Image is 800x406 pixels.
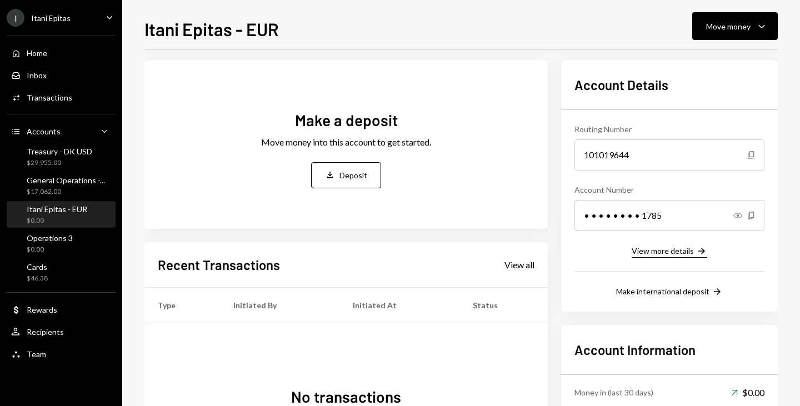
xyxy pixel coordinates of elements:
a: Recipients [7,322,116,342]
div: $46.38 [27,274,48,283]
a: Cards$46.38 [7,259,116,285]
div: Deposit [339,169,367,181]
a: Home [7,43,116,63]
div: Money in (last 30 days) [574,387,653,398]
th: Status [459,287,548,323]
div: Recipients [27,327,64,337]
div: Accounts [27,127,61,136]
h2: Recent Transactions [158,255,280,274]
h1: Itani Epitas - EUR [144,18,279,40]
th: Initiated By [220,287,339,323]
div: Itani Epitas - EUR [27,204,87,214]
h2: Account Details [574,76,764,94]
a: Inbox [7,65,116,85]
div: Operations 3 [27,233,73,243]
div: $0.00 [27,245,73,254]
a: General Operations -...$17,062.00 [7,172,116,199]
div: Inbox [27,71,47,80]
button: Deposit [311,162,381,188]
a: Transactions [7,87,116,107]
div: $29,955.00 [27,158,92,168]
div: Treasury - DK USD [27,147,92,156]
button: View more details [632,245,707,258]
a: Operations 3$0.00 [7,230,116,257]
div: 101019644 [574,139,764,171]
div: Account Number [574,184,764,196]
div: $0.00 [27,216,87,225]
th: Type [144,287,220,323]
div: I [7,9,24,27]
div: $17,062.00 [27,187,105,197]
div: Home [27,48,47,58]
th: Initiated At [339,287,459,323]
a: Accounts [7,121,116,141]
button: Move money [692,12,778,40]
div: View all [504,259,534,270]
a: View all [504,258,534,270]
div: Make international deposit [616,287,709,296]
div: View more details [632,246,694,255]
div: Team [27,349,46,359]
div: Routing Number [574,123,764,135]
a: Treasury - DK USD$29,955.00 [7,143,116,170]
div: Make a deposit [295,109,398,131]
div: Cards [27,262,48,272]
div: Itani Epitas [31,13,71,23]
div: • • • • • • • • 1785 [574,200,764,231]
a: Team [7,344,116,364]
div: Rewards [27,305,57,314]
h2: Account Information [574,340,764,359]
button: Make international deposit [616,286,723,298]
div: Transactions [27,93,72,102]
div: General Operations -... [27,176,105,185]
a: Itani Epitas - EUR$0.00 [7,201,116,228]
div: Move money [706,21,751,32]
a: Rewards [7,299,116,319]
div: Move money into this account to get started. [261,136,431,149]
div: $0.00 [731,386,764,399]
